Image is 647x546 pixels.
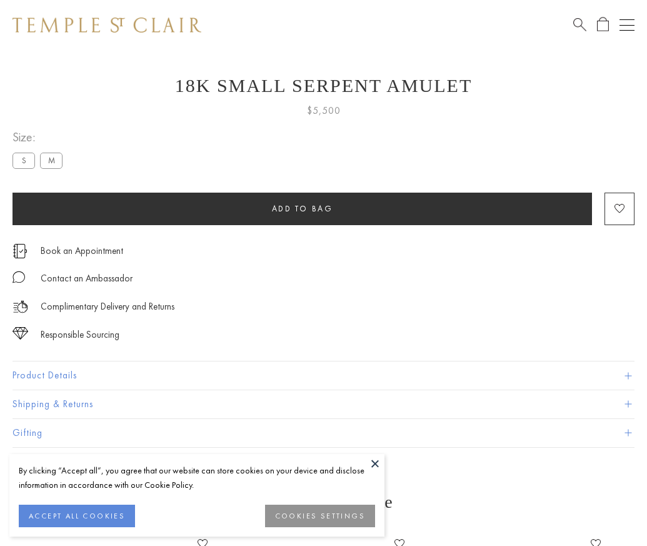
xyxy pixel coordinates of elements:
[41,271,133,286] div: Contact an Ambassador
[13,244,28,258] img: icon_appointment.svg
[573,17,586,33] a: Search
[272,203,333,214] span: Add to bag
[13,153,35,168] label: S
[13,75,634,96] h1: 18K Small Serpent Amulet
[13,419,634,447] button: Gifting
[40,153,63,168] label: M
[13,193,592,225] button: Add to bag
[307,103,341,119] span: $5,500
[41,299,174,315] p: Complimentary Delivery and Returns
[19,463,375,492] div: By clicking “Accept all”, you agree that our website can store cookies on your device and disclos...
[41,327,119,343] div: Responsible Sourcing
[597,17,609,33] a: Open Shopping Bag
[13,18,201,33] img: Temple St. Clair
[13,271,25,283] img: MessageIcon-01_2.svg
[265,505,375,527] button: COOKIES SETTINGS
[13,390,634,418] button: Shipping & Returns
[13,361,634,390] button: Product Details
[13,299,28,315] img: icon_delivery.svg
[13,127,68,148] span: Size:
[13,327,28,340] img: icon_sourcing.svg
[41,244,123,258] a: Book an Appointment
[619,18,634,33] button: Open navigation
[19,505,135,527] button: ACCEPT ALL COOKIES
